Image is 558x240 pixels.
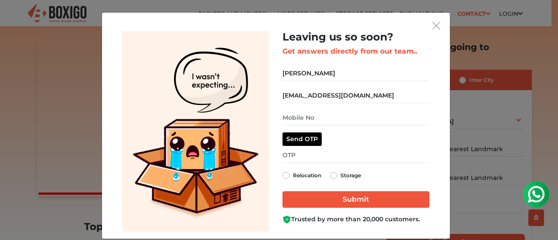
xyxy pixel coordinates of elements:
[282,47,429,55] h3: Get answers directly from our team..
[282,110,429,125] input: Mobile No
[432,22,440,30] img: exit
[340,170,361,181] label: Storage
[282,132,322,146] button: Send OTP
[282,148,429,163] input: OTP
[282,215,291,224] img: Boxigo Customer Shield
[122,31,269,232] img: Lead Welcome Image
[282,88,429,103] input: Mail Id
[293,170,321,181] label: Relocation
[282,31,429,44] h2: Leaving us so soon?
[282,191,429,208] input: Submit
[282,66,429,81] input: Your Name
[9,9,26,26] img: whatsapp-icon.svg
[282,215,429,224] div: Trusted by more than 20,000 customers.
